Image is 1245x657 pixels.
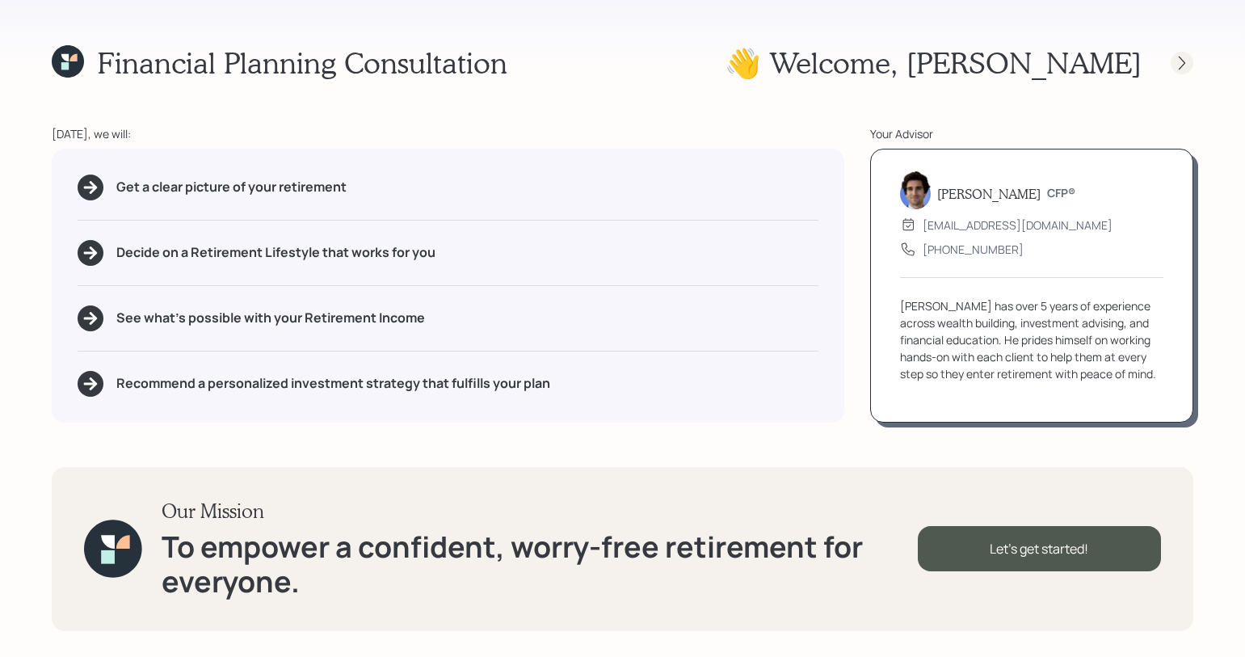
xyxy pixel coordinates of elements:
[97,45,507,80] h1: Financial Planning Consultation
[162,529,918,599] h1: To empower a confident, worry-free retirement for everyone.
[900,171,931,209] img: harrison-schaefer-headshot-2.png
[923,217,1113,234] div: [EMAIL_ADDRESS][DOMAIN_NAME]
[116,179,347,195] h5: Get a clear picture of your retirement
[162,499,918,523] h3: Our Mission
[870,125,1193,142] div: Your Advisor
[918,526,1161,571] div: Let's get started!
[923,241,1024,258] div: [PHONE_NUMBER]
[1047,187,1075,200] h6: CFP®
[725,45,1142,80] h1: 👋 Welcome , [PERSON_NAME]
[52,125,844,142] div: [DATE], we will:
[937,186,1041,201] h5: [PERSON_NAME]
[900,297,1163,382] div: [PERSON_NAME] has over 5 years of experience across wealth building, investment advising, and fin...
[116,376,550,391] h5: Recommend a personalized investment strategy that fulfills your plan
[116,310,425,326] h5: See what's possible with your Retirement Income
[116,245,435,260] h5: Decide on a Retirement Lifestyle that works for you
